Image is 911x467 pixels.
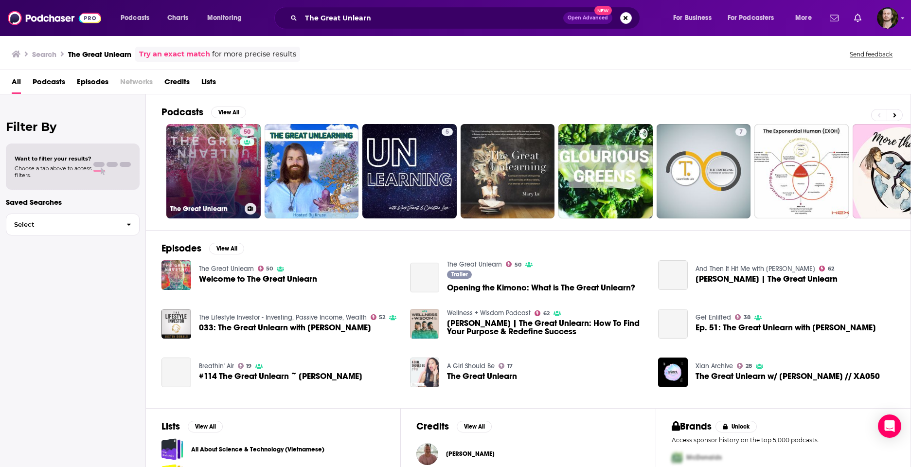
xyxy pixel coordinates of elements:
span: Choose a tab above to access filters. [15,165,91,179]
img: Cal Callahan [416,443,438,465]
a: 7 [657,124,751,218]
span: 033: The Great Unlearn with [PERSON_NAME] [199,323,371,332]
a: Charts [161,10,194,26]
span: Lists [201,74,216,94]
p: Access sponsor history on the top 5,000 podcasts. [672,436,895,444]
span: Logged in as OutlierAudio [877,7,898,29]
a: 19 [238,363,252,369]
h2: Lists [161,420,180,432]
button: Send feedback [847,50,895,58]
a: A Girl Should Be [447,362,495,370]
span: 62 [828,267,834,271]
button: open menu [721,10,788,26]
span: Opening the Kimono: What is The Great Unlearn? [447,284,635,292]
a: 50 [506,261,521,267]
h3: Search [32,50,56,59]
h2: Filter By [6,120,140,134]
a: PodcastsView All [161,106,246,118]
a: Cal Callahan [446,450,495,458]
a: 033: The Great Unlearn with Cal Callahan [199,323,371,332]
a: The Great Unlearn [447,372,517,380]
h2: Podcasts [161,106,203,118]
a: 28 [737,363,752,369]
button: View All [209,243,244,254]
a: All About Science & Technology (Vietnamese) [191,444,324,455]
button: Show profile menu [877,7,898,29]
span: New [594,6,612,15]
a: Episodes [77,74,108,94]
span: For Podcasters [728,11,774,25]
h3: The Great Unlearn [68,50,131,59]
h2: Credits [416,420,449,432]
span: All About Science & Technology (Vietnamese) [161,438,183,460]
button: open menu [114,10,162,26]
img: The Great Unlearn [410,358,440,387]
p: Saved Searches [6,198,140,207]
button: View All [457,421,492,432]
a: CreditsView All [416,420,492,432]
button: View All [211,107,246,118]
a: Ep. 51: The Great Unlearn with Cal Callahan [658,309,688,339]
span: 5 [446,127,449,137]
span: [PERSON_NAME] | The Great Unlearn [696,275,838,283]
img: Cal Callahan | The Great Unlearn: How To Find Your Purpose & Redefine Success [410,309,440,339]
a: 50 [240,128,254,136]
a: Credits [164,74,190,94]
a: Ep. 51: The Great Unlearn with Cal Callahan [696,323,876,332]
button: open menu [666,10,724,26]
span: Charts [167,11,188,25]
a: EpisodesView All [161,242,244,254]
span: Select [6,221,119,228]
h3: The Great Unlearn [170,205,241,213]
a: All [12,74,21,94]
a: Wellness + Wisdom Podcast [447,309,531,317]
img: Podchaser - Follow, Share and Rate Podcasts [8,9,101,27]
span: The Great Unlearn w/ [PERSON_NAME] // XA050 [696,372,880,380]
span: 19 [246,364,251,368]
a: #114 The Great Unlearn ~ Cal Callahan [161,358,191,387]
span: 28 [746,364,752,368]
button: open menu [200,10,254,26]
span: Open Advanced [568,16,608,20]
a: Cal Callahan | The Great Unlearn [696,275,838,283]
div: Search podcasts, credits, & more... [284,7,649,29]
span: 50 [515,263,521,267]
a: ListsView All [161,420,223,432]
h2: Episodes [161,242,201,254]
button: open menu [788,10,824,26]
a: 7 [735,128,747,136]
button: View All [188,421,223,432]
span: Networks [120,74,153,94]
span: Monitoring [207,11,242,25]
img: Welcome to The Great Unlearn [161,260,191,290]
a: 62 [819,266,834,271]
a: Breathin' Air [199,362,234,370]
a: Cal Callahan | The Great Unlearn [658,260,688,290]
a: Show notifications dropdown [850,10,865,26]
a: Podcasts [33,74,65,94]
a: The Great Unlearn w/ Cal Callahan // XA050 [696,372,880,380]
span: 7 [739,127,743,137]
a: Welcome to The Great Unlearn [199,275,317,283]
img: 033: The Great Unlearn with Cal Callahan [161,309,191,339]
a: Try an exact match [139,49,210,60]
button: Open AdvancedNew [563,12,612,24]
span: [PERSON_NAME] | The Great Unlearn: How To Find Your Purpose & Redefine Success [447,319,646,336]
a: 5 [442,128,453,136]
span: 52 [379,315,385,320]
span: Podcasts [121,11,149,25]
input: Search podcasts, credits, & more... [301,10,563,26]
button: Select [6,214,140,235]
span: 50 [244,127,250,137]
span: 38 [744,315,750,320]
a: Cal Callahan | The Great Unlearn: How To Find Your Purpose & Redefine Success [447,319,646,336]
